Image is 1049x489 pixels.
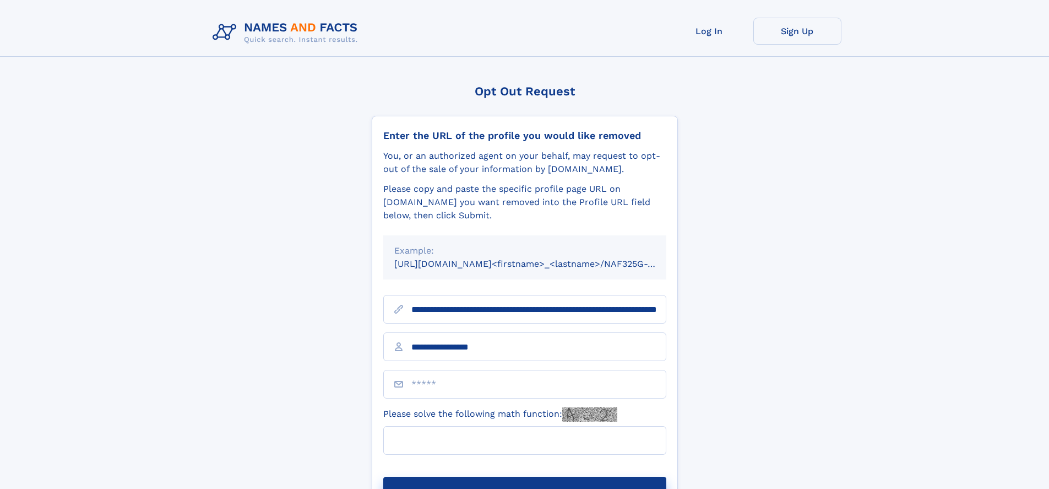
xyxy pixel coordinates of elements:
[372,84,678,98] div: Opt Out Request
[665,18,753,45] a: Log In
[383,149,666,176] div: You, or an authorized agent on your behalf, may request to opt-out of the sale of your informatio...
[383,130,666,142] div: Enter the URL of the profile you would like removed
[208,18,367,47] img: Logo Names and Facts
[383,182,666,222] div: Please copy and paste the specific profile page URL on [DOMAIN_NAME] you want removed into the Pr...
[394,259,687,269] small: [URL][DOMAIN_NAME]<firstname>_<lastname>/NAF325G-xxxxxxxx
[753,18,841,45] a: Sign Up
[383,407,617,422] label: Please solve the following math function:
[394,244,655,257] div: Example:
